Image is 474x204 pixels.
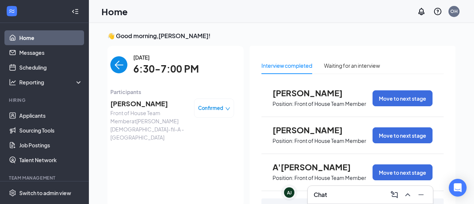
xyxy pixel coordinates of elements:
a: Sourcing Tools [19,123,83,138]
a: Scheduling [19,60,83,75]
span: [PERSON_NAME] [110,98,188,109]
p: Front of House Team Member [294,137,366,144]
div: OH [450,8,458,14]
svg: Minimize [417,190,425,199]
span: Participants [110,88,234,96]
div: Switch to admin view [19,189,71,197]
span: [PERSON_NAME] [273,125,354,135]
svg: Analysis [9,78,16,86]
svg: WorkstreamLogo [8,7,16,15]
div: Waiting for an interview [324,61,380,70]
div: AJ [287,190,292,196]
svg: ComposeMessage [390,190,399,199]
p: Position: [273,100,294,107]
span: A'[PERSON_NAME] [273,162,354,172]
a: Applicants [19,108,83,123]
div: Hiring [9,97,81,103]
div: Interview completed [261,61,312,70]
div: Reporting [19,78,83,86]
a: Home [19,30,83,45]
span: Front of House Team Member at [PERSON_NAME] [DEMOGRAPHIC_DATA]-fil-A - [GEOGRAPHIC_DATA] [110,109,188,141]
button: ChevronUp [402,189,414,201]
svg: Settings [9,189,16,197]
span: [DATE] [133,53,199,61]
span: down [225,106,230,111]
button: Move to next stage [373,164,433,180]
span: 6:30-7:00 PM [133,61,199,77]
span: Confirmed [198,104,223,112]
button: Move to next stage [373,90,433,106]
p: Position: [273,137,294,144]
button: Minimize [415,189,427,201]
span: [PERSON_NAME] [273,88,354,98]
a: Job Postings [19,138,83,153]
div: Open Intercom Messenger [449,179,467,197]
p: Front of House Team Member [294,100,366,107]
button: Move to next stage [373,127,433,143]
h1: Home [101,5,128,18]
button: ComposeMessage [388,189,400,201]
h3: Chat [314,191,327,199]
svg: Collapse [71,8,79,15]
a: Messages [19,45,83,60]
p: Position: [273,174,294,181]
a: Talent Network [19,153,83,167]
svg: ChevronUp [403,190,412,199]
svg: QuestionInfo [433,7,442,16]
p: Front of House Team Member [294,174,366,181]
div: Team Management [9,175,81,181]
svg: Notifications [417,7,426,16]
h3: 👋 Good morning, [PERSON_NAME] ! [107,32,455,40]
button: back-button [110,56,127,73]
